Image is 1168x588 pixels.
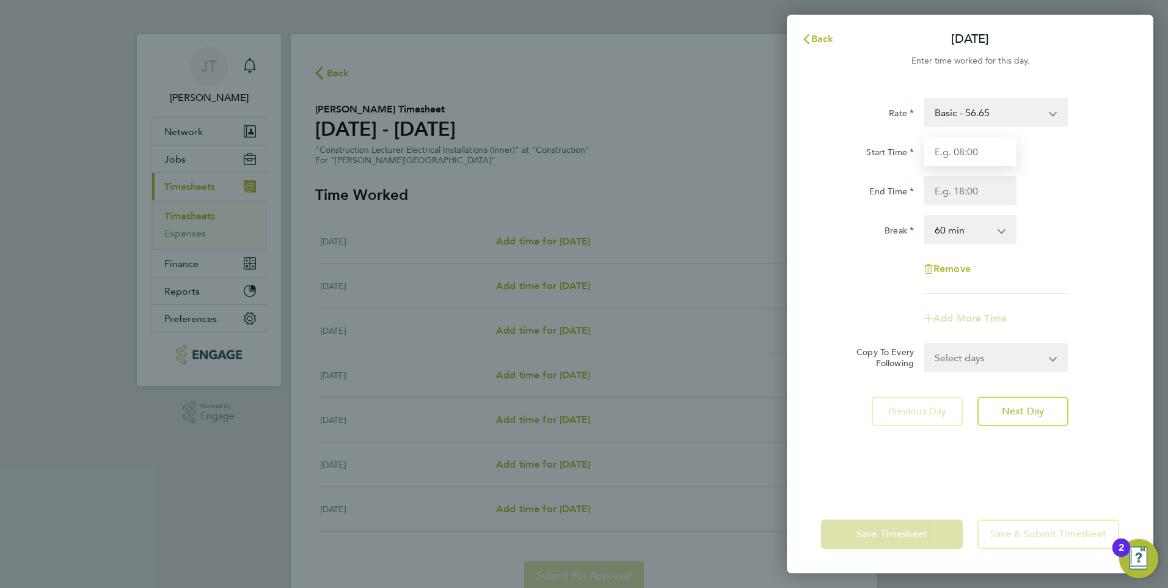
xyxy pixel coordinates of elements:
[889,108,914,122] label: Rate
[933,263,971,274] span: Remove
[787,54,1153,68] div: Enter time worked for this day.
[1002,405,1044,417] span: Next Day
[789,27,846,51] button: Back
[866,147,914,161] label: Start Time
[951,31,989,48] p: [DATE]
[811,33,834,45] span: Back
[924,137,1017,166] input: E.g. 08:00
[847,347,914,369] label: Copy To Every Following
[977,397,1068,426] button: Next Day
[869,186,914,200] label: End Time
[924,176,1017,205] input: E.g. 18:00
[924,264,971,274] button: Remove
[1119,539,1158,578] button: Open Resource Center, 2 new notifications
[885,225,914,240] label: Break
[1119,548,1124,564] div: 2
